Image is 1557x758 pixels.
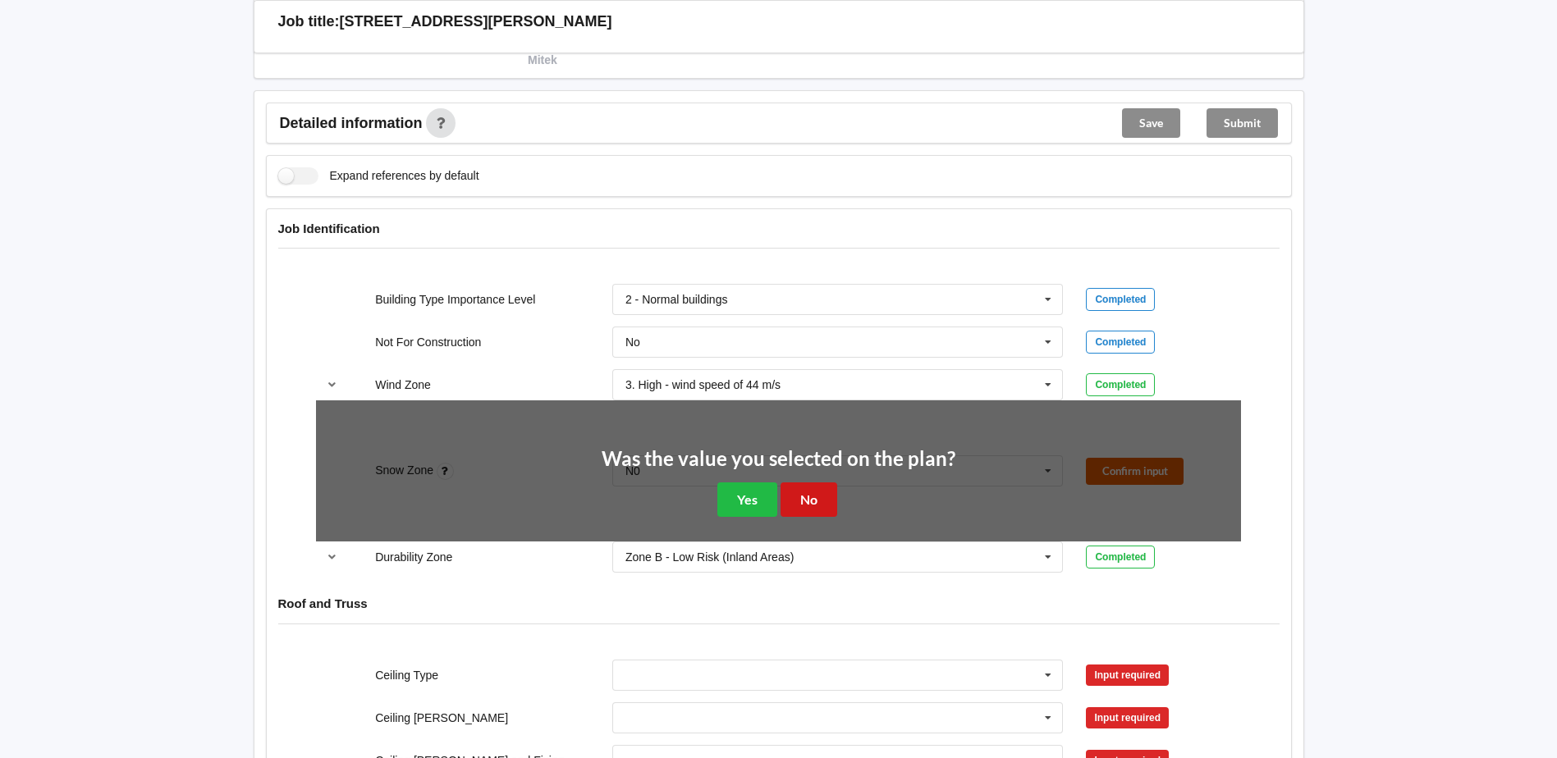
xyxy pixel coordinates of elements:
div: 3. High - wind speed of 44 m/s [625,379,781,390]
div: 2 - Normal buildings [625,294,728,305]
button: No [781,482,837,516]
label: Ceiling Type [375,669,438,682]
button: reference-toggle [316,542,348,572]
label: Ceiling [PERSON_NAME] [375,711,508,724]
div: Input required [1086,664,1169,686]
div: Completed [1086,331,1155,354]
div: Input required [1086,707,1169,728]
div: Zone B - Low Risk (Inland Areas) [625,551,794,563]
div: Completed [1086,288,1155,311]
h4: Roof and Truss [278,596,1280,611]
h3: Job title: [278,12,340,31]
button: Yes [717,482,777,516]
label: Wind Zone [375,378,431,391]
div: Completed [1086,373,1155,396]
span: Detailed information [280,116,423,130]
div: Completed [1086,546,1155,568]
label: Not For Construction [375,336,481,349]
label: Durability Zone [375,550,452,564]
h4: Job Identification [278,221,1280,236]
h3: [STREET_ADDRESS][PERSON_NAME] [340,12,612,31]
h2: Was the value you selected on the plan? [602,446,955,472]
label: Expand references by default [278,167,479,185]
label: Building Type Importance Level [375,293,535,306]
button: reference-toggle [316,370,348,400]
div: No [625,336,640,348]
